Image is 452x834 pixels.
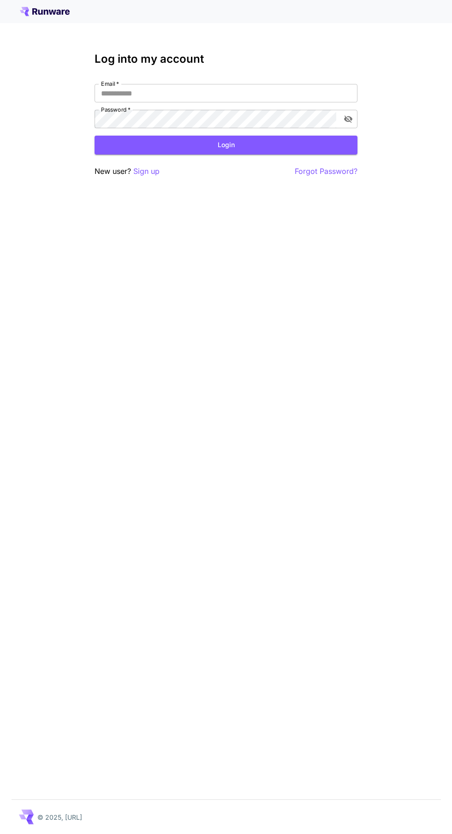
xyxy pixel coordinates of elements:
button: Login [95,136,357,155]
button: Forgot Password? [295,166,357,177]
button: Sign up [133,166,160,177]
button: toggle password visibility [340,111,357,127]
h3: Log into my account [95,53,357,66]
p: © 2025, [URL] [37,812,82,822]
label: Email [101,80,119,88]
p: New user? [95,166,160,177]
label: Password [101,106,131,113]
